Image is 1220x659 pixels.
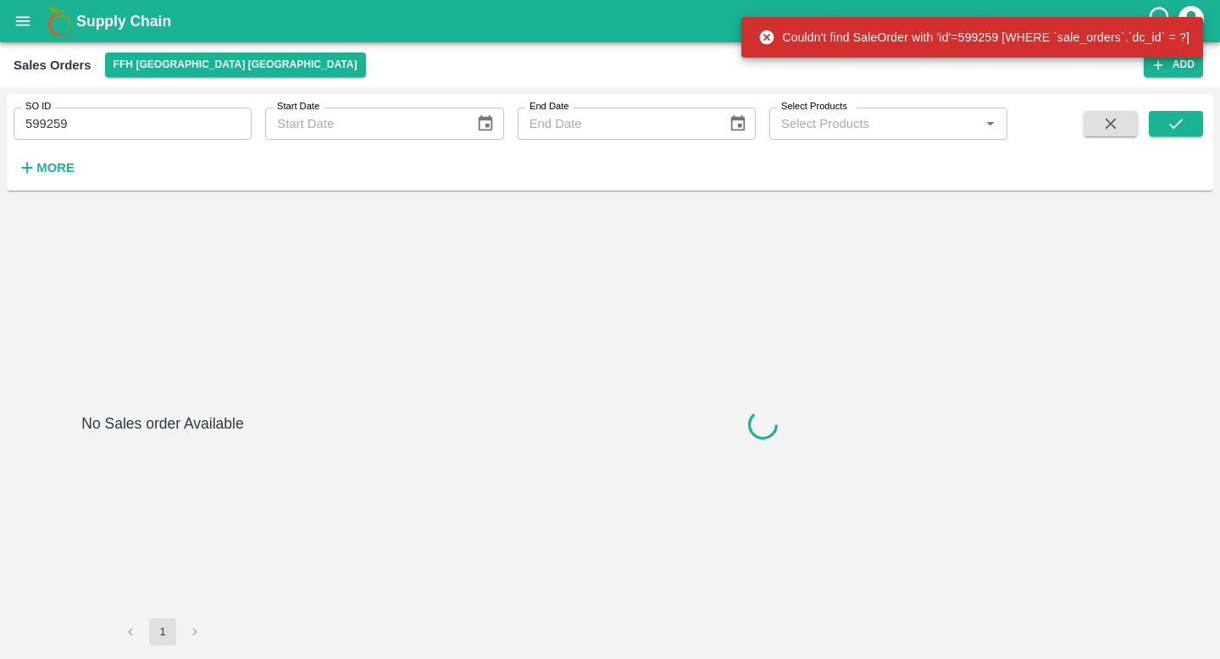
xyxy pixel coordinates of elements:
[14,153,79,182] button: More
[758,22,1189,53] div: Couldn't find SaleOrder with 'id'=599259 [WHERE `sale_orders`.`dc_id` = ?]
[469,108,502,140] button: Choose date
[774,113,974,135] input: Select Products
[530,100,568,114] label: End Date
[42,4,76,38] img: logo
[1176,3,1206,39] div: account of current user
[14,54,91,76] div: Sales Orders
[277,100,319,114] label: Start Date
[76,9,1146,33] a: Supply Chain
[81,412,243,618] h6: No Sales order Available
[36,161,75,174] strong: More
[1144,53,1203,77] button: Add
[105,53,366,77] button: Select DC
[781,100,847,114] label: Select Products
[722,108,754,140] button: Choose date
[149,618,176,645] button: page 1
[1146,6,1176,36] div: customer-support
[14,108,252,140] input: Enter SO ID
[518,108,715,140] input: End Date
[114,618,211,645] nav: pagination navigation
[3,2,42,41] button: open drawer
[265,108,463,140] input: Start Date
[76,13,171,30] b: Supply Chain
[979,113,1001,135] button: Open
[25,100,51,114] label: SO ID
